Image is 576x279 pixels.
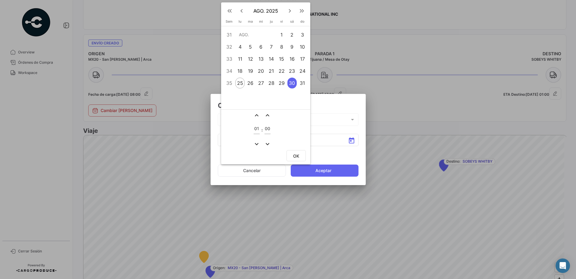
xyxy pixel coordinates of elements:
[235,78,245,88] div: 25
[235,19,245,26] th: lunes
[256,65,266,77] td: 20 de agosto de 2025
[264,140,271,148] button: expand_more icon
[246,41,255,52] div: 5
[224,41,235,53] td: 32
[298,53,307,64] div: 17
[256,41,266,52] div: 6
[226,7,233,14] mat-icon: keyboard_double_arrow_left
[235,77,245,89] td: 25 de agosto de 2025
[277,78,286,88] div: 29
[298,29,307,40] div: 3
[224,19,235,26] th: Sem
[287,41,297,52] div: 9
[287,53,297,65] td: 16 de agosto de 2025
[264,112,271,119] button: expand_less icon
[253,112,260,119] mat-icon: expand_less
[224,77,235,89] td: 35
[287,78,297,88] div: 30
[224,65,235,77] td: 34
[287,19,297,26] th: sábado
[266,77,277,89] td: 28 de agosto de 2025
[245,53,256,65] td: 12 de agosto de 2025
[256,41,266,53] td: 6 de agosto de 2025
[224,53,235,65] td: 33
[298,66,307,76] div: 24
[256,66,266,76] div: 20
[277,65,287,77] td: 22 de agosto de 2025
[277,66,286,76] div: 22
[297,65,308,77] td: 24 de agosto de 2025
[287,66,297,76] div: 23
[287,29,297,40] div: 2
[248,8,284,14] span: AGO. 2025
[224,29,235,41] td: 31
[256,78,266,88] div: 27
[277,53,286,64] div: 15
[297,29,308,41] td: 3 de agosto de 2025
[297,19,308,26] th: domingo
[267,66,276,76] div: 21
[256,53,266,64] div: 13
[261,120,263,139] td: :
[287,29,297,41] td: 2 de agosto de 2025
[267,53,276,64] div: 14
[264,140,271,148] mat-icon: expand_more
[245,41,256,53] td: 5 de agosto de 2025
[253,140,260,148] button: expand_more icon
[277,77,287,89] td: 29 de agosto de 2025
[277,19,287,26] th: viernes
[277,41,286,52] div: 8
[246,78,255,88] div: 26
[245,19,256,26] th: martes
[246,53,255,64] div: 12
[256,53,266,65] td: 13 de agosto de 2025
[287,53,297,64] div: 16
[297,41,308,53] td: 10 de agosto de 2025
[253,140,260,148] mat-icon: expand_more
[277,29,286,40] div: 1
[293,153,299,159] span: OK
[277,53,287,65] td: 15 de agosto de 2025
[266,19,277,26] th: jueves
[235,65,245,77] td: 18 de agosto de 2025
[256,19,266,26] th: miércoles
[297,77,308,89] td: 31 de agosto de 2025
[267,41,276,52] div: 7
[287,65,297,77] td: 23 de agosto de 2025
[277,41,287,53] td: 8 de agosto de 2025
[235,41,245,53] td: 4 de agosto de 2025
[287,77,297,89] td: 30 de agosto de 2025
[286,150,306,161] button: OK
[266,53,277,65] td: 14 de agosto de 2025
[235,53,245,64] div: 11
[298,41,307,52] div: 10
[286,7,293,14] mat-icon: keyboard_arrow_right
[235,41,245,52] div: 4
[297,53,308,65] td: 17 de agosto de 2025
[267,78,276,88] div: 28
[264,112,271,119] mat-icon: expand_less
[235,53,245,65] td: 11 de agosto de 2025
[287,41,297,53] td: 9 de agosto de 2025
[556,258,570,273] div: Abrir Intercom Messenger
[256,77,266,89] td: 27 de agosto de 2025
[298,78,307,88] div: 31
[266,65,277,77] td: 21 de agosto de 2025
[235,29,277,41] td: AGO.
[246,66,255,76] div: 19
[277,29,287,41] td: 1 de agosto de 2025
[235,66,245,76] div: 18
[245,65,256,77] td: 19 de agosto de 2025
[266,41,277,53] td: 7 de agosto de 2025
[253,112,260,119] button: expand_less icon
[238,7,245,14] mat-icon: keyboard_arrow_left
[245,77,256,89] td: 26 de agosto de 2025
[298,7,305,14] mat-icon: keyboard_double_arrow_right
